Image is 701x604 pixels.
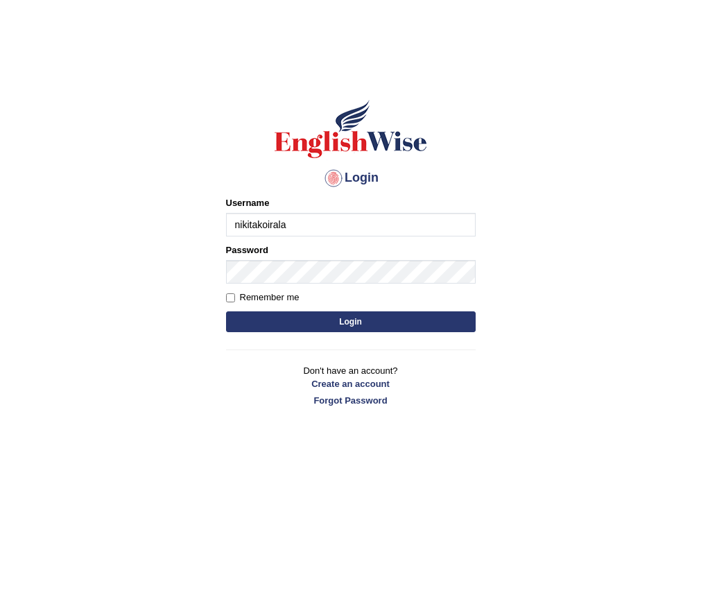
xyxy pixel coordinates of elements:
[226,291,300,304] label: Remember me
[226,364,476,407] p: Don't have an account?
[226,196,270,209] label: Username
[226,293,235,302] input: Remember me
[226,394,476,407] a: Forgot Password
[226,243,268,257] label: Password
[226,377,476,390] a: Create an account
[226,167,476,189] h4: Login
[272,98,430,160] img: Logo of English Wise sign in for intelligent practice with AI
[226,311,476,332] button: Login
